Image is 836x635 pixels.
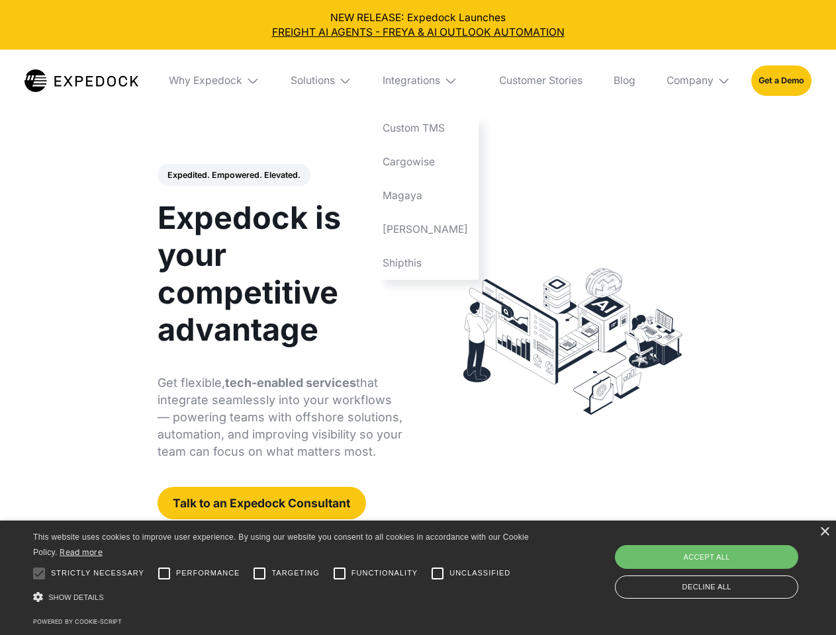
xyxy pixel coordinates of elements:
[48,593,104,601] span: Show details
[33,618,122,625] a: Powered by cookie-script
[373,50,479,112] div: Integrations
[373,179,479,212] a: Magaya
[373,112,479,280] nav: Integrations
[11,11,826,40] div: NEW RELEASE: Expedock Launches
[169,74,242,87] div: Why Expedock
[11,25,826,40] a: FREIGHT AI AGENTS - FREYA & AI OUTLOOK AUTOMATION
[616,492,836,635] iframe: Chat Widget
[449,568,510,579] span: Unclassified
[488,50,592,112] a: Customer Stories
[51,568,144,579] span: Strictly necessary
[159,50,270,112] div: Why Expedock
[271,568,319,579] span: Targeting
[158,374,403,460] p: Get flexible, that integrate seamlessly into your workflows — powering teams with offshore soluti...
[667,74,714,87] div: Company
[158,487,366,519] a: Talk to an Expedock Consultant
[373,246,479,280] a: Shipthis
[351,568,418,579] span: Functionality
[383,74,440,87] div: Integrations
[373,212,479,246] a: [PERSON_NAME]
[225,376,356,390] strong: tech-enabled services
[176,568,240,579] span: Performance
[751,65,812,95] a: Get a Demo
[280,50,362,112] div: Solutions
[373,112,479,146] a: Custom TMS
[33,532,529,557] span: This website uses cookies to improve user experience. By using our website you consent to all coo...
[291,74,335,87] div: Solutions
[373,146,479,179] a: Cargowise
[33,589,534,607] div: Show details
[60,547,103,557] a: Read more
[158,199,403,348] h1: Expedock is your competitive advantage
[656,50,741,112] div: Company
[603,50,645,112] a: Blog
